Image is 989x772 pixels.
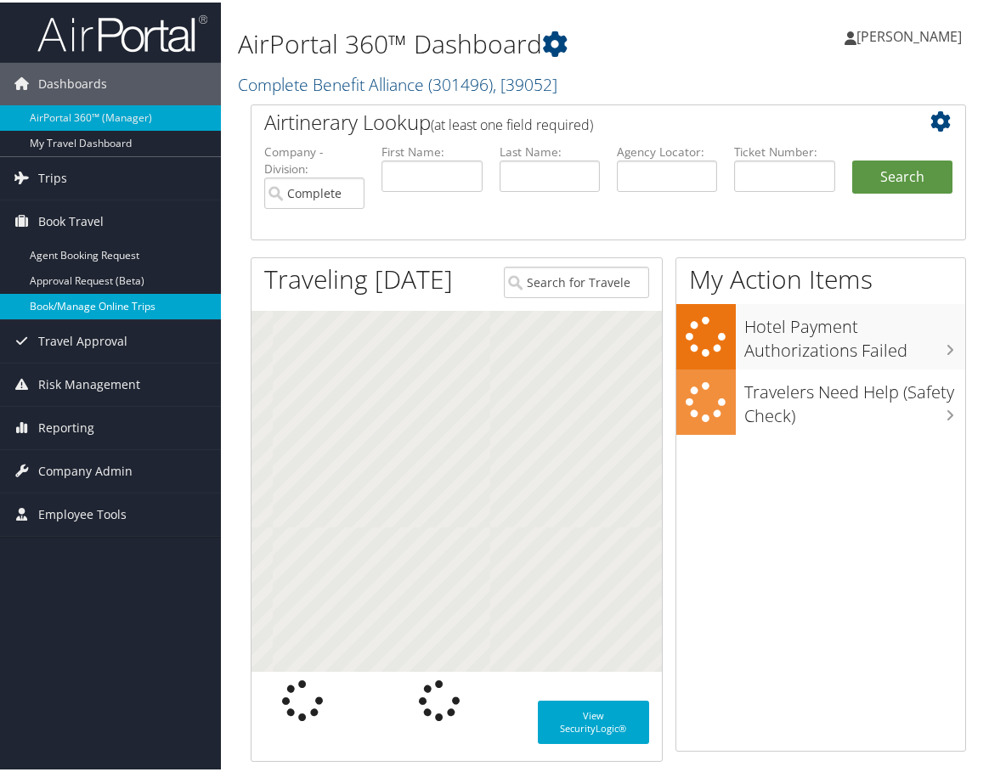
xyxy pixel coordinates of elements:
[676,259,965,295] h1: My Action Items
[734,141,834,158] label: Ticket Number:
[38,361,140,403] span: Risk Management
[264,105,893,134] h2: Airtinerary Lookup
[238,70,557,93] a: Complete Benefit Alliance
[431,113,593,132] span: (at least one field required)
[38,448,133,490] span: Company Admin
[428,70,493,93] span: ( 301496 )
[538,698,649,741] a: View SecurityLogic®
[381,141,482,158] label: First Name:
[500,141,600,158] label: Last Name:
[38,60,107,103] span: Dashboards
[852,158,952,192] button: Search
[264,141,365,176] label: Company - Division:
[676,367,965,432] a: Travelers Need Help (Safety Check)
[38,318,127,360] span: Travel Approval
[38,491,127,533] span: Employee Tools
[493,70,557,93] span: , [ 39052 ]
[744,304,965,360] h3: Hotel Payment Authorizations Failed
[676,301,965,367] a: Hotel Payment Authorizations Failed
[38,155,67,197] span: Trips
[238,24,732,59] h1: AirPortal 360™ Dashboard
[856,25,962,43] span: [PERSON_NAME]
[744,369,965,425] h3: Travelers Need Help (Safety Check)
[38,198,104,240] span: Book Travel
[38,404,94,447] span: Reporting
[845,8,979,59] a: [PERSON_NAME]
[504,264,649,296] input: Search for Traveler
[264,259,453,295] h1: Traveling [DATE]
[37,11,207,51] img: airportal-logo.png
[617,141,717,158] label: Agency Locator:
